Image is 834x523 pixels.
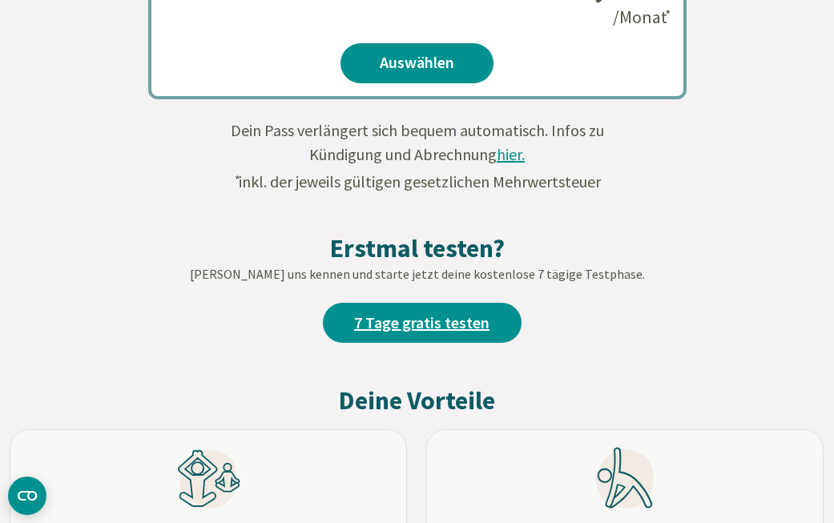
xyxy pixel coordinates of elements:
[323,303,522,343] a: 7 Tage gratis testen
[497,144,525,164] span: hier.
[217,119,618,194] div: Dein Pass verlängert sich bequem automatisch. Infos zu Kündigung und Abrechnung
[340,43,494,83] a: Auswählen
[8,477,46,515] button: CMP-Widget öffnen
[233,171,601,191] span: inkl. der jeweils gültigen gesetzlichen Mehrwertsteuer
